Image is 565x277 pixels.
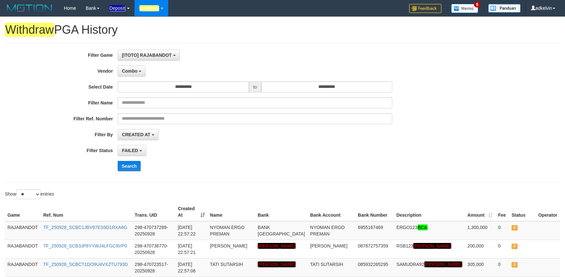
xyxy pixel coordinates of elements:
[255,221,308,240] td: BANK [GEOGRAPHIC_DATA]
[43,262,128,267] a: TF_250928_SCBCT1DO9U4VXZTU793D
[43,243,127,248] a: TF_250928_SCB3JP6YYWJ4LFGC9VP0
[308,258,355,277] td: TATI SUTARSIH
[118,161,141,171] button: Search
[394,258,465,277] td: SAMUDRA92
[495,240,509,258] td: 0
[122,53,171,58] span: [ITOTO] RAJABANDOT
[424,261,462,267] em: [PERSON_NAME]
[258,243,296,249] em: [PERSON_NAME]
[5,221,41,240] td: RAJABANDOT
[465,203,496,221] th: Amount: activate to sort column ascending
[118,129,159,140] button: CREATED AT
[308,203,355,221] th: Bank Account
[5,240,41,258] td: RAJABANDOT
[355,221,394,240] td: 6955167469
[355,240,394,258] td: 087872757359
[118,145,146,156] button: FAILED
[207,240,255,258] td: [PERSON_NAME]
[495,221,509,240] td: 0
[118,50,180,61] button: [ITOTO] RAJABANDOT
[413,243,451,249] em: [PERSON_NAME]
[512,244,518,249] span: FAILED
[5,23,54,37] em: Withdraw
[122,132,150,137] span: CREATED AT
[355,258,394,277] td: 085932265295
[207,221,255,240] td: NYOMAN ERGO PREMAN
[394,203,465,221] th: Description
[175,258,207,277] td: [DATE] 22:57:06
[308,221,355,240] td: NYOMAN ERGO PREMAN
[394,240,465,258] td: RSB123
[495,203,509,221] th: Fee
[474,2,481,7] span: 5
[207,203,255,221] th: Name
[139,5,159,11] em: Withdraw
[509,203,536,221] th: Status
[16,189,41,199] select: Showentries
[418,224,428,230] em: BCA
[465,221,496,240] td: 1,300,000
[5,23,560,36] h1: PGA History
[258,261,296,267] em: [PERSON_NAME]
[122,148,138,153] span: FAILED
[465,258,496,277] td: 305,000
[308,240,355,258] td: [PERSON_NAME]
[512,225,518,231] span: FAILED
[41,203,132,221] th: Ref. Num
[394,221,465,240] td: ERGO123
[409,4,441,13] img: Feedback.jpg
[512,262,518,268] span: FAILED
[451,4,478,13] img: Button%20Memo.svg
[132,258,175,277] td: 298-470723517-20250928
[207,258,255,277] td: TATI SUTARSIH
[465,240,496,258] td: 200,000
[109,5,125,11] em: Deposit
[175,240,207,258] td: [DATE] 22:57:21
[536,203,560,221] th: Operator
[255,203,308,221] th: Bank
[495,258,509,277] td: 0
[355,203,394,221] th: Bank Number
[122,68,137,74] span: Combo
[175,221,207,240] td: [DATE] 22:57:22
[43,225,127,230] a: TF_250928_SCBC1JBV97ES9D1RXA6G
[132,203,175,221] th: Trans. UID
[488,4,521,13] img: panduan.png
[132,240,175,258] td: 298-470736770-20250928
[132,221,175,240] td: 298-470737289-20250928
[5,203,41,221] th: Game
[175,203,207,221] th: Created At: activate to sort column ascending
[249,81,261,92] span: to
[118,66,146,77] button: Combo
[5,3,54,13] img: MOTION_logo.png
[5,189,54,199] label: Show entries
